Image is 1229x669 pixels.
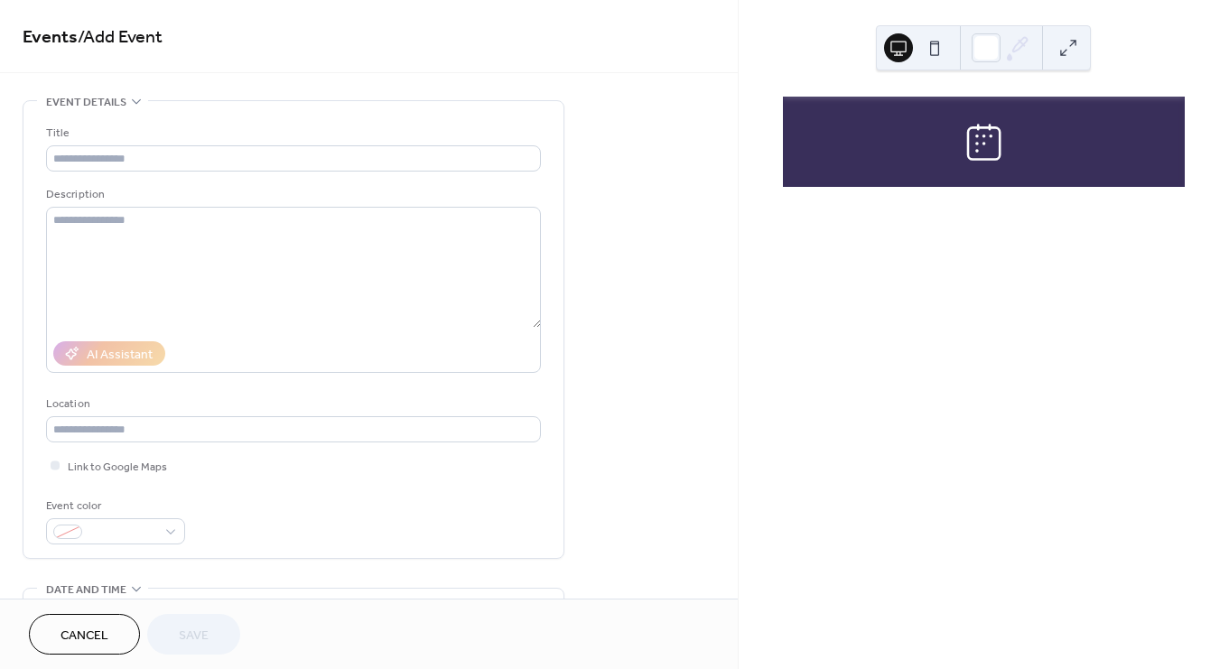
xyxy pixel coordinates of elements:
[46,124,537,143] div: Title
[23,20,78,55] a: Events
[46,185,537,204] div: Description
[68,458,167,477] span: Link to Google Maps
[46,581,126,599] span: Date and time
[29,614,140,655] button: Cancel
[78,20,163,55] span: / Add Event
[61,627,108,646] span: Cancel
[46,93,126,112] span: Event details
[46,395,537,413] div: Location
[46,497,182,516] div: Event color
